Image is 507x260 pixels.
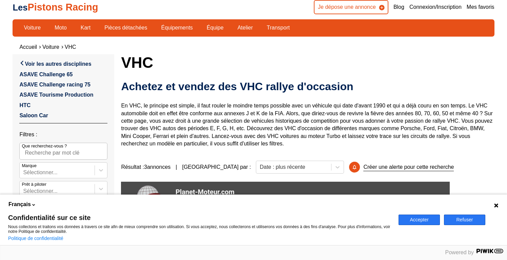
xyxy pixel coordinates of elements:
[202,22,228,34] a: Équipe
[121,54,494,71] h1: VHC
[42,44,59,50] a: Voiture
[19,44,37,50] a: Accueil
[262,22,294,34] a: Transport
[13,3,27,12] span: Les
[8,201,31,208] span: Français
[409,3,462,11] a: Connexion/Inscription
[50,22,71,34] a: Moto
[157,22,197,34] a: Équipements
[13,2,98,13] a: LesPistons Racing
[19,22,45,34] a: Voiture
[19,113,48,118] a: Saloon Car
[363,163,454,171] p: Créer une alerte pour cette recherche
[176,163,177,171] span: |
[65,44,76,50] a: VHC
[22,143,67,149] p: Que recherchez-vous ?
[19,131,107,138] p: Filtres :
[76,22,95,34] a: Kart
[121,102,494,147] p: En VHC, le principe est simple, il faut rouler le moindre temps possible avec un véhicule qui dat...
[22,163,36,169] p: Marque
[182,163,251,171] p: [GEOGRAPHIC_DATA] par :
[445,249,474,255] span: Powered by
[19,59,91,68] a: Voir les autres disciplines
[22,181,46,187] p: Prêt à piloter
[23,169,24,176] input: MarqueSélectionner...
[100,22,151,34] a: Pièces détachées
[19,92,93,98] a: ASAVE Tourisme Production
[8,214,390,221] span: Confidentialité sur ce site
[444,215,485,225] button: Refuser
[399,215,440,225] button: Accepter
[19,102,31,108] a: HTC
[121,163,170,171] span: Résultat : 3 annonces
[393,3,404,11] a: Blog
[233,22,257,34] a: Atelier
[121,80,494,93] h2: Achetez et vendez des VHC rallye d'occasion
[19,143,107,160] input: Que recherchez-vous ?
[19,72,73,77] a: ASAVE Challenge 65
[23,188,24,194] input: Prêt à piloterSélectionner...
[19,82,90,87] a: ASAVE Challenge racing 75
[467,3,494,11] a: Mes favoris
[8,224,390,234] p: Nous collectons et traitons vos données à travers ce site afin de mieux comprendre son utilisatio...
[8,236,63,241] a: Politique de confidentialité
